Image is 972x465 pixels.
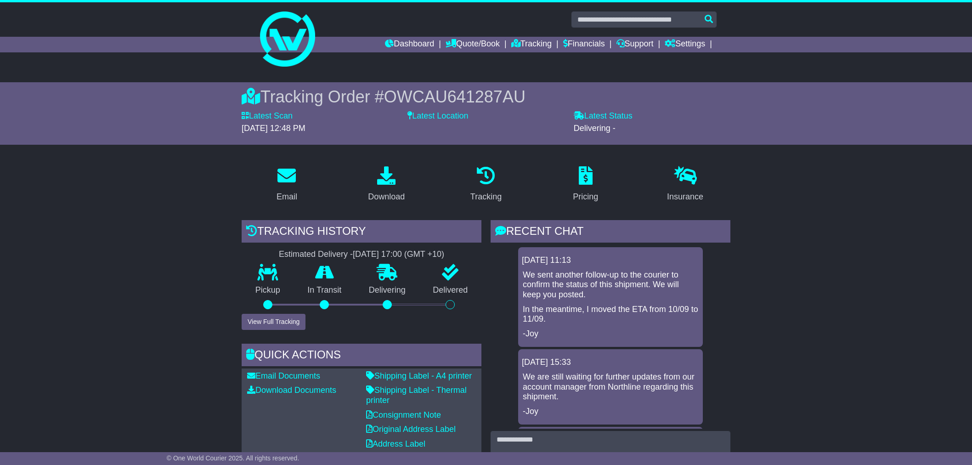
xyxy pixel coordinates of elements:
a: Download Documents [247,386,336,395]
a: Email Documents [247,371,320,380]
p: In the meantime, I moved the ETA from 10/09 to 11/09. [523,305,698,324]
a: Consignment Note [366,410,441,420]
p: Delivering [355,285,419,295]
span: [DATE] 12:48 PM [242,124,305,133]
div: [DATE] 11:13 [522,255,699,266]
a: Shipping Label - Thermal printer [366,386,467,405]
div: Tracking Order # [242,87,730,107]
label: Latest Location [407,111,468,121]
span: OWCAU641287AU [384,87,526,106]
a: Insurance [661,163,709,206]
div: RECENT CHAT [491,220,730,245]
p: -Joy [523,407,698,417]
p: We are still waiting for further updates from our account manager from Northline regarding this s... [523,372,698,402]
button: View Full Tracking [242,314,305,330]
p: -Joy [523,329,698,339]
p: In Transit [294,285,356,295]
span: Delivering - [574,124,616,133]
a: Quote/Book [446,37,500,52]
div: Quick Actions [242,344,481,369]
a: Pricing [567,163,604,206]
div: Download [368,191,405,203]
div: Pricing [573,191,598,203]
label: Latest Status [574,111,633,121]
a: Email [271,163,303,206]
a: Tracking [511,37,552,52]
a: Financials [563,37,605,52]
div: Tracking [470,191,502,203]
a: Shipping Label - A4 printer [366,371,472,380]
label: Latest Scan [242,111,293,121]
p: Delivered [419,285,482,295]
a: Settings [665,37,705,52]
a: Support [616,37,654,52]
p: We sent another follow-up to the courier to confirm the status of this shipment. We will keep you... [523,270,698,300]
div: Tracking history [242,220,481,245]
span: © One World Courier 2025. All rights reserved. [167,454,300,462]
p: Pickup [242,285,294,295]
div: [DATE] 17:00 (GMT +10) [353,250,444,260]
a: Original Address Label [366,425,456,434]
div: [DATE] 15:33 [522,357,699,368]
div: Email [277,191,297,203]
a: Dashboard [385,37,434,52]
a: Download [362,163,411,206]
a: Address Label [366,439,425,448]
a: Tracking [464,163,508,206]
div: Estimated Delivery - [242,250,481,260]
div: Insurance [667,191,703,203]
